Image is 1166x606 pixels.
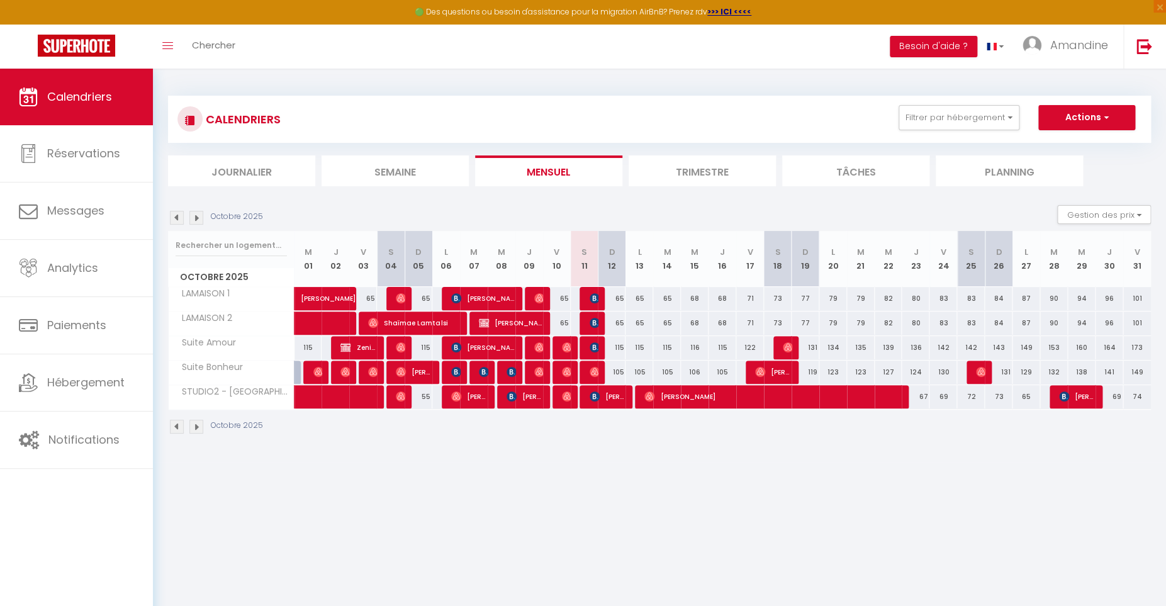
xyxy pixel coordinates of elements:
[322,155,469,186] li: Semaine
[936,155,1083,186] li: Planning
[590,311,599,335] span: [PERSON_NAME]
[802,246,809,258] abbr: D
[377,231,405,287] th: 04
[294,336,322,359] div: 115
[396,360,433,384] span: [PERSON_NAME]
[792,336,819,359] div: 131
[488,231,515,287] th: 08
[875,361,902,384] div: 127
[792,287,819,310] div: 77
[590,335,599,359] span: [PERSON_NAME]
[681,361,709,384] div: 106
[792,311,819,335] div: 77
[598,311,625,335] div: 65
[902,231,929,287] th: 23
[736,287,764,310] div: 71
[847,361,875,384] div: 123
[581,246,587,258] abbr: S
[709,311,736,335] div: 68
[444,246,448,258] abbr: L
[47,145,120,161] span: Réservations
[543,287,571,310] div: 65
[957,311,985,335] div: 83
[819,336,847,359] div: 134
[479,311,544,335] span: [PERSON_NAME]
[368,360,378,384] span: [PERSON_NAME]
[1040,361,1068,384] div: 132
[709,231,736,287] th: 16
[625,361,653,384] div: 105
[590,384,627,408] span: [PERSON_NAME]
[764,287,792,310] div: 73
[1123,287,1151,310] div: 101
[1013,25,1123,69] a: ... Amandine
[1012,287,1040,310] div: 87
[1012,361,1040,384] div: 129
[534,360,544,384] span: [PERSON_NAME]
[169,268,294,286] span: Octobre 2025
[819,361,847,384] div: 123
[637,246,641,258] abbr: L
[475,155,622,186] li: Mensuel
[653,311,681,335] div: 65
[171,311,235,325] span: LAMAISON 2
[211,211,263,223] p: Octobre 2025
[304,246,311,258] abbr: M
[598,287,625,310] div: 65
[1068,336,1096,359] div: 160
[736,311,764,335] div: 71
[48,432,120,447] span: Notifications
[819,311,847,335] div: 79
[322,231,349,287] th: 02
[507,360,516,384] span: [PERSON_NAME]
[192,38,235,52] span: Chercher
[625,287,653,310] div: 65
[598,231,625,287] th: 12
[1012,231,1040,287] th: 27
[451,286,516,310] span: [PERSON_NAME]
[985,287,1012,310] div: 84
[1059,384,1096,408] span: [PERSON_NAME]
[543,311,571,335] div: 65
[929,361,957,384] div: 130
[902,287,929,310] div: 80
[831,246,835,258] abbr: L
[1068,311,1096,335] div: 94
[368,311,461,335] span: Shaïmae Lamtalsi
[590,360,599,384] span: [PERSON_NAME]
[957,385,985,408] div: 72
[405,336,432,359] div: 115
[902,336,929,359] div: 136
[211,420,263,432] p: Octobre 2025
[625,311,653,335] div: 65
[653,231,681,287] th: 14
[890,36,977,57] button: Besoin d'aide ?
[707,6,751,17] strong: >>> ICI <<<<
[527,246,532,258] abbr: J
[902,385,929,408] div: 67
[792,361,819,384] div: 119
[847,231,875,287] th: 21
[968,246,974,258] abbr: S
[1096,231,1123,287] th: 30
[388,246,394,258] abbr: S
[929,336,957,359] div: 142
[847,287,875,310] div: 79
[333,246,338,258] abbr: J
[819,231,847,287] th: 20
[847,336,875,359] div: 135
[1135,246,1140,258] abbr: V
[168,155,315,186] li: Journalier
[985,361,1012,384] div: 131
[405,287,432,310] div: 65
[171,361,246,374] span: Suite Bonheur
[460,231,488,287] th: 07
[736,336,764,359] div: 122
[415,246,422,258] abbr: D
[470,246,478,258] abbr: M
[985,231,1012,287] th: 26
[663,246,671,258] abbr: M
[941,246,946,258] abbr: V
[1123,336,1151,359] div: 173
[562,384,571,408] span: [PERSON_NAME]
